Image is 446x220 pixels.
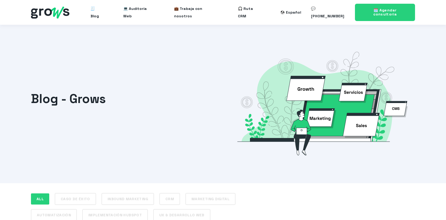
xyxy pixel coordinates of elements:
a: 🗓️ Agendar consultoría [355,4,415,21]
a: 🎧 Ruta CRM [238,2,261,22]
a: Caso de éxito [55,193,96,205]
span: 🗓️ Agendar consultoría [373,8,397,17]
a: 💻 Auditoría Web [123,2,154,22]
h1: Blog - Grows [31,90,149,108]
a: Inbound Marketing [102,193,154,205]
a: 💼 Trabaja con nosotros [174,2,218,22]
a: 🧾 Blog [90,2,103,22]
a: ALL [31,193,49,205]
img: grows - hubspot [31,6,69,19]
img: Grows consulting [230,50,415,156]
a: 💬 [PHONE_NUMBER] [311,2,347,22]
div: Español [286,9,301,16]
a: CRM [160,193,180,205]
a: Marketing Digital [186,193,235,205]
